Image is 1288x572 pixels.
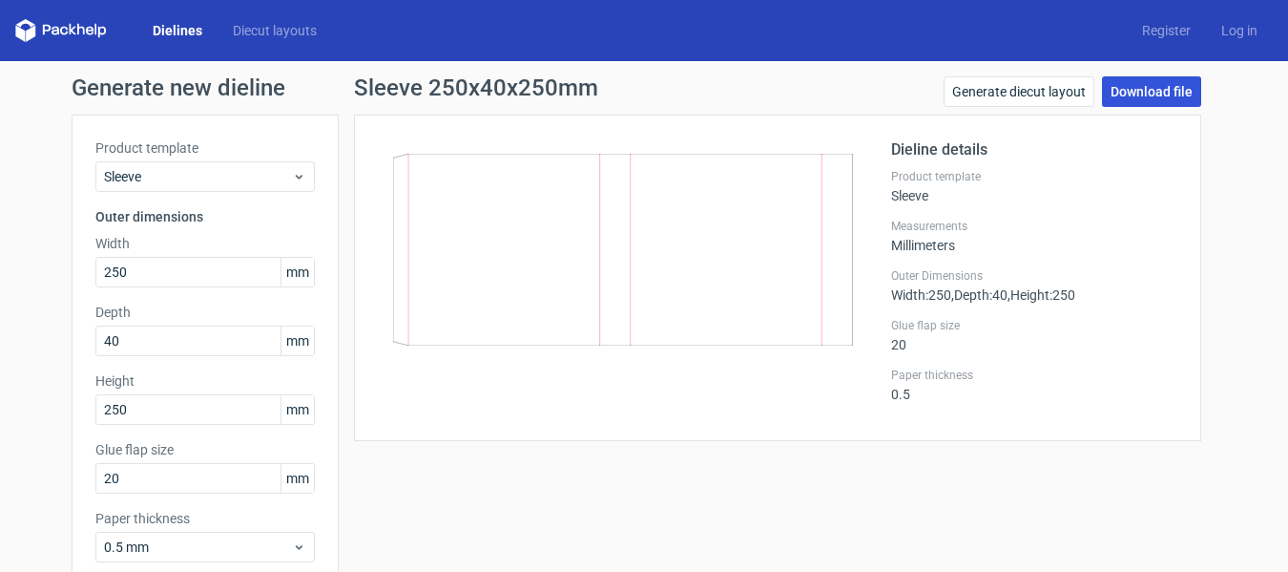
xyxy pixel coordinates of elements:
div: Millimeters [891,219,1177,253]
a: Register [1127,21,1206,40]
h1: Sleeve 250x40x250mm [354,76,598,99]
label: Product template [95,138,315,158]
label: Measurements [891,219,1177,234]
h2: Dieline details [891,138,1177,161]
div: Sleeve [891,169,1177,203]
h3: Outer dimensions [95,207,315,226]
a: Dielines [137,21,218,40]
label: Depth [95,303,315,322]
span: , Height : 250 [1008,287,1075,303]
span: Width : 250 [891,287,951,303]
span: 0.5 mm [104,538,292,557]
h1: Generate new dieline [72,76,1216,99]
label: Product template [891,169,1177,184]
label: Paper thickness [95,509,315,528]
span: mm [280,327,314,355]
label: Glue flap size [891,318,1177,333]
a: Diecut layouts [218,21,332,40]
label: Width [95,234,315,253]
div: 20 [891,318,1177,352]
a: Log in [1206,21,1273,40]
div: 0.5 [891,368,1177,402]
label: Paper thickness [891,368,1177,383]
span: Sleeve [104,167,292,186]
a: Generate diecut layout [944,76,1094,107]
label: Height [95,371,315,391]
span: mm [280,464,314,493]
span: mm [280,258,314,286]
label: Outer Dimensions [891,268,1177,284]
a: Download file [1102,76,1201,107]
span: mm [280,395,314,424]
label: Glue flap size [95,440,315,459]
span: , Depth : 40 [951,287,1008,303]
